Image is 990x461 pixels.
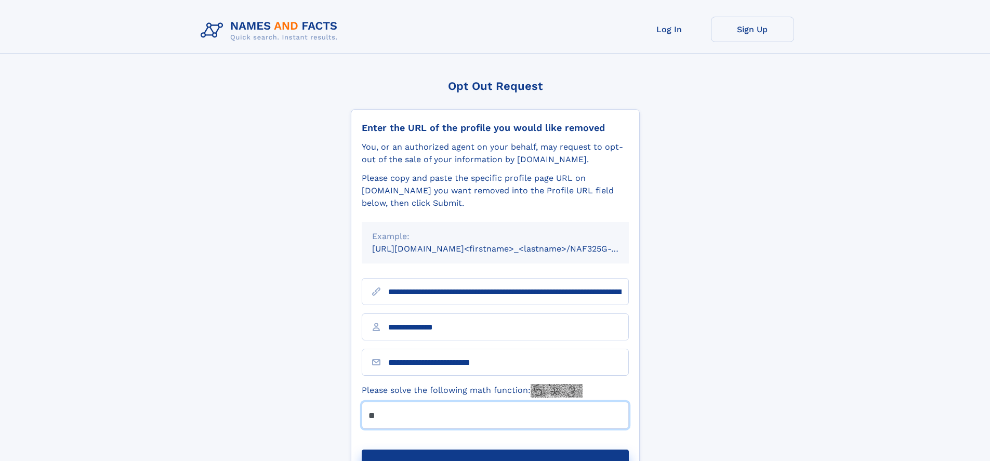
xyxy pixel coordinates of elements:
[196,17,346,45] img: Logo Names and Facts
[372,244,649,254] small: [URL][DOMAIN_NAME]<firstname>_<lastname>/NAF325G-xxxxxxxx
[351,80,640,93] div: Opt Out Request
[362,172,629,209] div: Please copy and paste the specific profile page URL on [DOMAIN_NAME] you want removed into the Pr...
[362,141,629,166] div: You, or an authorized agent on your behalf, may request to opt-out of the sale of your informatio...
[711,17,794,42] a: Sign Up
[362,122,629,134] div: Enter the URL of the profile you would like removed
[628,17,711,42] a: Log In
[372,230,618,243] div: Example:
[362,384,583,398] label: Please solve the following math function:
